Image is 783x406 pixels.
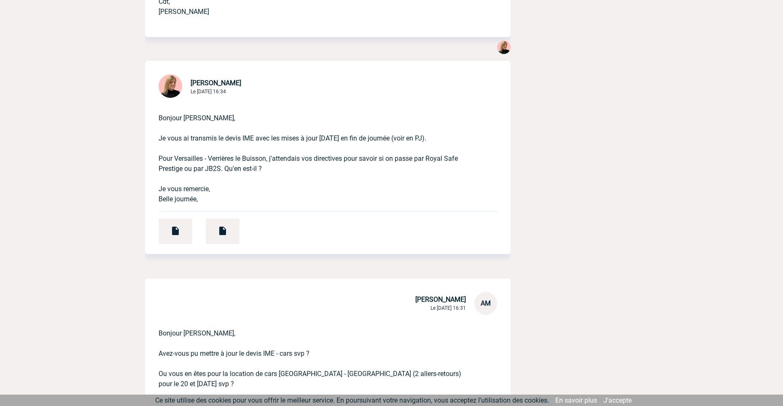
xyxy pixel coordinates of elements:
[555,396,597,404] a: En savoir plus
[431,305,466,311] span: Le [DATE] 16:31
[155,396,549,404] span: Ce site utilise des cookies pour vous offrir le meilleur service. En poursuivant votre navigation...
[145,223,192,231] a: RE_ Votre transfert en bus du 20 au 21 octobre 2025 avec IME - 2000424122_URGENT.msg
[191,79,241,87] span: [PERSON_NAME]
[603,396,632,404] a: J'accepte
[481,299,491,307] span: AM
[192,223,239,231] a: Devis PRO449698 KNDS FRANCE (2).pdf
[497,41,511,54] img: 131233-0.png
[159,74,182,98] img: 131233-0.png
[191,89,226,95] span: Le [DATE] 16:34
[497,41,511,56] div: Estelle PERIOU 23 Septembre 2025 à 16:50
[159,100,474,204] p: Bonjour [PERSON_NAME], Je vous ai transmis le devis IME avec les mises à jour [DATE] en fin de jo...
[415,295,466,303] span: [PERSON_NAME]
